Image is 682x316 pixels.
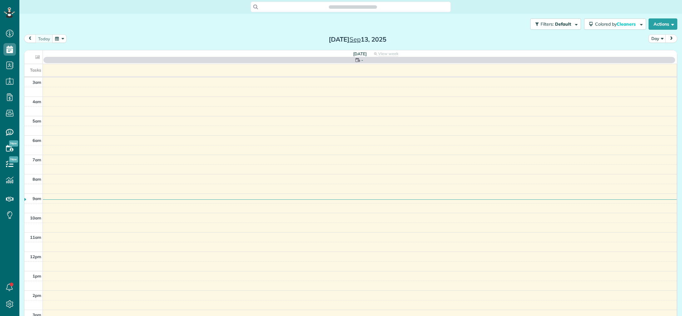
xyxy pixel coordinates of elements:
button: Day [649,34,666,43]
span: 6am [33,138,41,143]
span: Tasks [30,68,41,73]
span: 7am [33,157,41,162]
button: next [665,34,677,43]
a: Filters: Default [527,18,581,30]
button: Colored byCleaners [584,18,646,30]
span: 4am [33,99,41,104]
span: 5am [33,118,41,123]
span: 1pm [33,273,41,278]
span: View week [378,51,398,56]
span: New [9,156,18,163]
span: 10am [30,215,41,220]
span: 2pm [33,293,41,298]
span: - [361,57,363,63]
span: New [9,140,18,147]
span: Sep [349,35,361,43]
button: today [35,34,53,43]
span: Cleaners [617,21,637,27]
span: 8am [33,177,41,182]
span: Colored by [595,21,638,27]
h2: [DATE] 13, 2025 [318,36,397,43]
span: [DATE] [353,51,367,56]
button: prev [24,34,36,43]
span: 9am [33,196,41,201]
span: 11am [30,235,41,240]
span: 3am [33,80,41,85]
span: 12pm [30,254,41,259]
button: Actions [649,18,677,30]
span: Search ZenMaid… [335,4,370,10]
button: Filters: Default [530,18,581,30]
span: Filters: [541,21,554,27]
span: Default [555,21,572,27]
